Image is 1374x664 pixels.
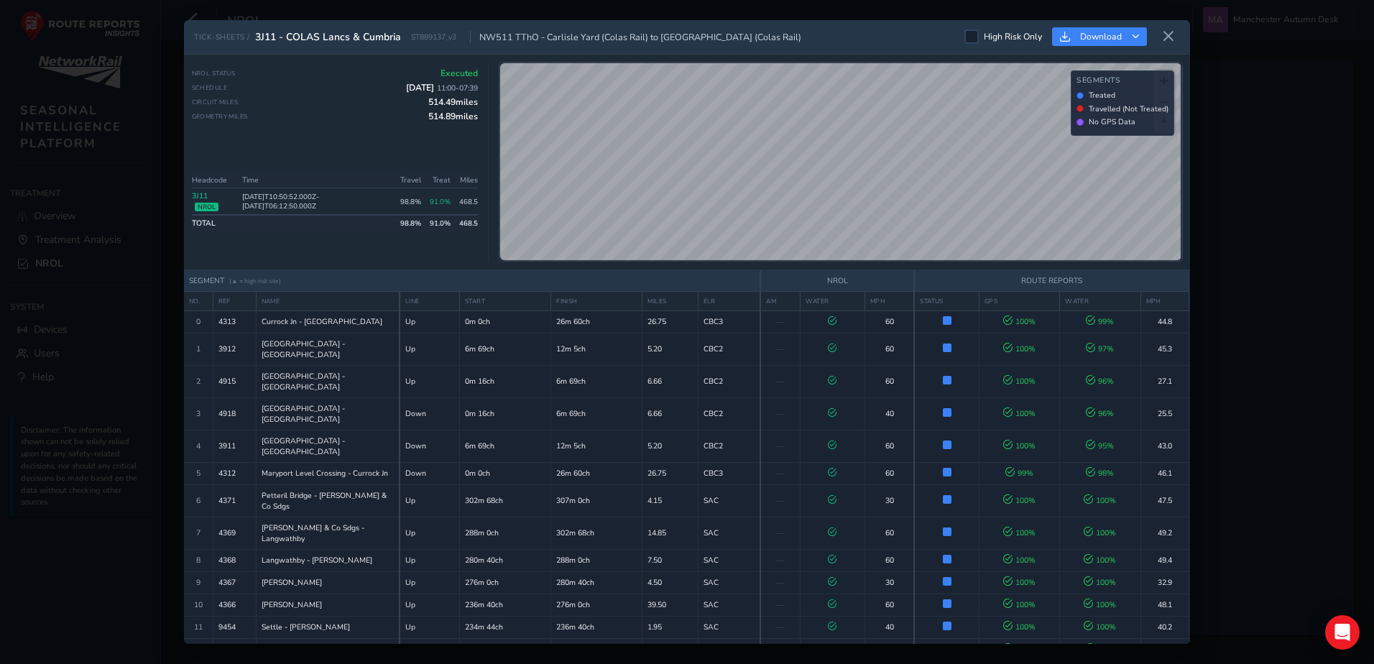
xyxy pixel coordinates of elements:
[459,365,550,397] td: 0m 16ch
[400,365,459,397] td: Up
[192,83,228,92] span: Schedule
[500,63,1181,260] canvas: Map
[192,190,208,201] a: 3J11
[262,522,395,544] span: [PERSON_NAME] & Co Sdgs - Langwathby
[400,549,459,571] td: Up
[760,291,800,310] th: AM
[551,462,642,484] td: 26m 60ch
[238,172,396,188] th: Time
[196,343,200,354] span: 1
[1003,599,1036,610] span: 100 %
[1003,555,1036,566] span: 100 %
[551,333,642,365] td: 12m 5ch
[262,599,322,610] span: [PERSON_NAME]
[196,555,200,566] span: 8
[196,577,200,588] span: 9
[213,462,256,484] td: 4312
[262,468,388,479] span: Maryport Level Crossing - Currock Jn
[196,408,200,419] span: 3
[551,549,642,571] td: 288m 0ch
[1003,495,1036,506] span: 100 %
[642,549,698,571] td: 7.50
[262,490,395,512] span: Petteril Bridge - [PERSON_NAME] & Co Sdgs
[425,188,455,216] td: 91.0%
[455,172,478,188] th: Miles
[642,365,698,397] td: 6.66
[776,527,784,538] span: —
[262,435,395,457] span: [GEOGRAPHIC_DATA] - [GEOGRAPHIC_DATA]
[914,270,1189,292] th: ROUTE REPORTS
[642,310,698,333] td: 26.75
[400,462,459,484] td: Down
[1086,316,1114,327] span: 99 %
[864,430,914,462] td: 60
[262,338,395,360] span: [GEOGRAPHIC_DATA] - [GEOGRAPHIC_DATA]
[1003,316,1036,327] span: 100 %
[213,365,256,397] td: 4915
[760,270,914,292] th: NROL
[551,594,642,616] td: 276m 0ch
[262,577,322,588] span: [PERSON_NAME]
[400,571,459,594] td: Up
[864,549,914,571] td: 60
[459,310,550,333] td: 0m 0ch
[196,468,200,479] span: 5
[1003,441,1036,451] span: 100 %
[698,291,760,310] th: ELR
[1060,291,1140,310] th: WATER
[406,82,478,93] span: [DATE]
[1003,577,1036,588] span: 100 %
[459,291,550,310] th: START
[455,188,478,216] td: 468.5
[213,333,256,365] td: 3912
[428,96,478,108] span: 514.49 miles
[551,365,642,397] td: 6m 69ch
[642,517,698,549] td: 14.85
[400,594,459,616] td: Up
[698,333,760,365] td: CBC2
[864,291,914,310] th: MPH
[196,441,200,451] span: 4
[192,112,248,121] span: Geometry Miles
[196,316,200,327] span: 0
[551,517,642,549] td: 302m 68ch
[1086,376,1114,387] span: 96 %
[1076,76,1168,86] h4: Segments
[1140,333,1189,365] td: 45.3
[864,594,914,616] td: 60
[428,111,478,122] span: 514.89 miles
[262,316,382,327] span: Currock Jn - [GEOGRAPHIC_DATA]
[864,333,914,365] td: 60
[698,517,760,549] td: SAC
[551,430,642,462] td: 12m 5ch
[437,83,478,93] span: 11:00 - 07:39
[1086,408,1114,419] span: 96 %
[455,215,478,231] td: 468.5
[642,594,698,616] td: 39.50
[776,577,784,588] span: —
[213,571,256,594] td: 4367
[1003,408,1036,419] span: 100 %
[213,430,256,462] td: 3911
[864,365,914,397] td: 60
[213,594,256,616] td: 4366
[642,430,698,462] td: 5.20
[1086,441,1114,451] span: 95 %
[698,484,760,517] td: SAC
[194,599,203,610] span: 10
[642,397,698,430] td: 6.66
[1140,571,1189,594] td: 32.9
[1003,343,1036,354] span: 100 %
[1140,365,1189,397] td: 27.1
[776,468,784,479] span: —
[776,408,784,419] span: —
[776,555,784,566] span: —
[1089,116,1135,127] span: No GPS Data
[1003,376,1036,387] span: 100 %
[1084,495,1116,506] span: 100 %
[979,291,1059,310] th: GPS
[642,333,698,365] td: 5.20
[459,430,550,462] td: 6m 69ch
[642,291,698,310] th: MILES
[184,270,760,292] th: SEGMENT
